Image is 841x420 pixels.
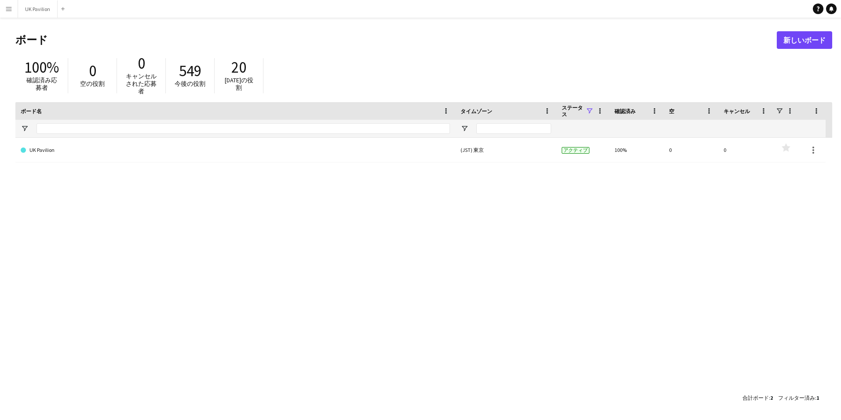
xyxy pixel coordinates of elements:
[778,394,815,401] span: フィルター済み
[664,138,718,162] div: 0
[461,125,468,133] button: フィルターメニューを開く
[15,33,777,47] h1: ボード
[742,394,769,401] span: 合計ボード
[21,108,42,114] span: ボード名
[80,80,105,88] span: 空の役割
[179,61,201,81] span: 549
[718,138,773,162] div: 0
[455,138,556,162] div: (JST) 東京
[770,394,773,401] span: 2
[777,31,832,49] a: 新しいボード
[175,80,205,88] span: 今後の役割
[89,61,96,81] span: 0
[21,138,450,162] a: UK Pavilion
[669,108,674,114] span: 空
[21,125,29,133] button: フィルターメニューを開く
[562,104,585,118] span: ステータス
[778,389,819,406] div: :
[461,108,492,114] span: タイムゾーン
[26,76,57,92] span: 確認済み応募者
[225,76,253,92] span: [DATE]の役割
[742,389,773,406] div: :
[18,0,58,18] button: UK Pavilion
[562,147,589,154] span: アクティブ
[614,108,636,114] span: 確認済み
[24,58,59,77] span: 100%
[724,108,750,114] span: キャンセル
[609,138,664,162] div: 100%
[816,394,819,401] span: 1
[476,123,551,134] input: タイムゾーン フィルター入力
[138,54,145,73] span: 0
[126,72,157,95] span: キャンセルされた応募者
[231,58,246,77] span: 20
[37,123,450,134] input: ボード名 フィルター入力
